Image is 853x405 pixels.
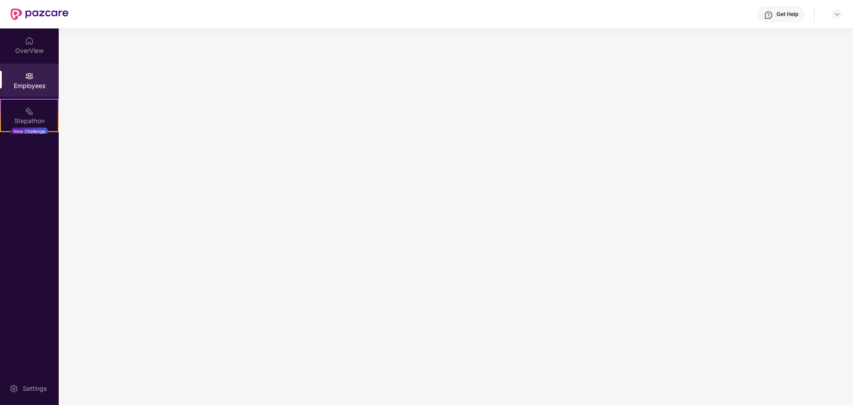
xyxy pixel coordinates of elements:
[764,11,773,20] img: svg+xml;base64,PHN2ZyBpZD0iSGVscC0zMngzMiIgeG1sbnM9Imh0dHA6Ly93d3cudzMub3JnLzIwMDAvc3ZnIiB3aWR0aD...
[11,8,68,20] img: New Pazcare Logo
[777,11,798,18] div: Get Help
[25,72,34,80] img: svg+xml;base64,PHN2ZyBpZD0iRW1wbG95ZWVzIiB4bWxucz0iaHR0cDovL3d3dy53My5vcmcvMjAwMC9zdmciIHdpZHRoPS...
[11,128,48,135] div: New Challenge
[25,36,34,45] img: svg+xml;base64,PHN2ZyBpZD0iSG9tZSIgeG1sbnM9Imh0dHA6Ly93d3cudzMub3JnLzIwMDAvc3ZnIiB3aWR0aD0iMjAiIG...
[9,384,18,393] img: svg+xml;base64,PHN2ZyBpZD0iU2V0dGluZy0yMHgyMCIgeG1sbnM9Imh0dHA6Ly93d3cudzMub3JnLzIwMDAvc3ZnIiB3aW...
[1,116,58,125] div: Stepathon
[25,107,34,116] img: svg+xml;base64,PHN2ZyB4bWxucz0iaHR0cDovL3d3dy53My5vcmcvMjAwMC9zdmciIHdpZHRoPSIyMSIgaGVpZ2h0PSIyMC...
[20,384,49,393] div: Settings
[833,11,841,18] img: svg+xml;base64,PHN2ZyBpZD0iRHJvcGRvd24tMzJ4MzIiIHhtbG5zPSJodHRwOi8vd3d3LnczLm9yZy8yMDAwL3N2ZyIgd2...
